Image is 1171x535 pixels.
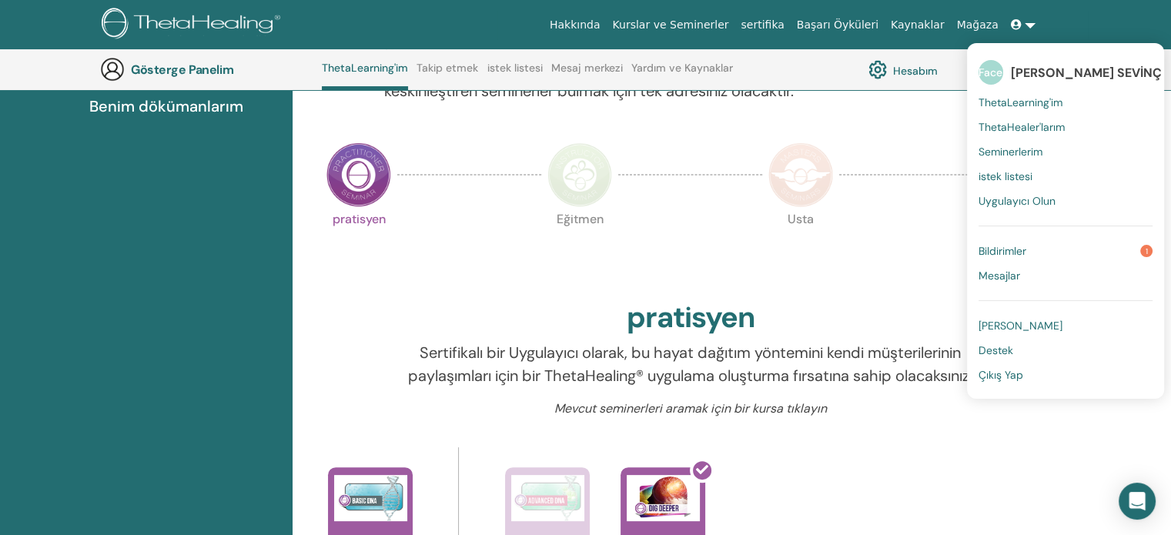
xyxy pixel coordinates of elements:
a: Mesaj merkezi [551,62,623,86]
font: [PERSON_NAME] [979,319,1062,333]
font: Mesaj merkezi [551,61,623,75]
img: Daha Derin Kazın [627,475,700,521]
a: Bildirimler1 [979,239,1153,263]
a: Başarı Öyküleri [791,11,885,39]
img: logo.png [102,8,286,42]
font: ThetaLearning'im [322,61,408,75]
a: Kaynaklar [885,11,951,39]
img: Temel DNA [334,475,407,521]
a: Yardım ve Kaynaklar [631,62,733,86]
a: ThetaHealer'larım [979,115,1153,139]
img: Usta [768,142,833,207]
font: [PERSON_NAME] SEVİNÇ [1011,65,1162,81]
a: istek listesi [487,62,543,86]
a: Uygulayıcı Olun [979,189,1153,213]
font: Destek [979,343,1013,357]
font: Sertifikalı bir Uygulayıcı olarak, bu hayat dağıtım yöntemini kendi müşterilerinin paylaşımları i... [408,343,972,386]
font: Benim dökümanlarım [89,96,243,116]
a: Çıkış Yap [979,363,1153,387]
font: 1 [1146,246,1148,256]
font: ThetaLearning'im [979,95,1062,109]
img: Uygulayıcı [326,142,391,207]
a: Mağaza [950,11,1004,39]
font: Eğitmen [557,211,604,227]
font: Hesabım [893,63,938,77]
a: Seminerlerim [979,139,1153,164]
font: Uygulayıcı Olun [979,194,1056,208]
font: Yolculuğunuz burada başlıyor; ThetaLearning HQ'ya hoş geldiniz. Hayatınızın amacını nasıl keşfede... [384,12,964,101]
font: ThetaHealer'larım [979,120,1065,134]
a: [PERSON_NAME] [979,313,1153,338]
div: Open Intercom Messenger [1119,483,1156,520]
img: Eğitmen [547,142,612,207]
a: Mesajlar [979,263,1153,288]
font: Yardım ve Kaynaklar [631,61,733,75]
font: Facebook [979,65,1027,79]
a: Destek [979,338,1153,363]
font: Başarı Öyküleri [797,18,878,31]
a: istek listesi [979,164,1153,189]
a: Facebook[PERSON_NAME] SEVİNÇ [979,55,1153,90]
font: Kurslar ve Seminerler [612,18,728,31]
font: Çıkış Yap [979,368,1023,382]
font: istek listesi [487,61,543,75]
font: Kaynaklar [891,18,945,31]
img: generic-user-icon.jpg [100,57,125,82]
font: sertifika [741,18,784,31]
font: pratisyen [627,298,754,336]
font: Takip etmek [417,61,478,75]
a: Kurslar ve Seminerler [606,11,734,39]
img: cog.svg [868,56,887,82]
font: Bildirimler [979,244,1026,258]
img: Gelişmiş DNA [511,475,584,521]
font: istek listesi [979,169,1032,183]
font: Hakkında [550,18,601,31]
a: ThetaLearning'im [979,90,1153,115]
a: sertifika [734,11,790,39]
font: pratisyen [333,211,386,227]
font: Seminerlerim [979,145,1042,159]
a: Takip etmek [417,62,478,86]
a: ThetaLearning'im [322,62,408,90]
font: Mesajlar [979,269,1020,283]
font: Gösterge Panelim [131,62,233,78]
font: Mevcut seminerleri aramak için bir kursa tıklayın [554,400,827,416]
a: Hesabım [868,56,938,82]
a: Hakkında [544,11,607,39]
font: Mağaza [956,18,998,31]
font: Usta [788,211,814,227]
